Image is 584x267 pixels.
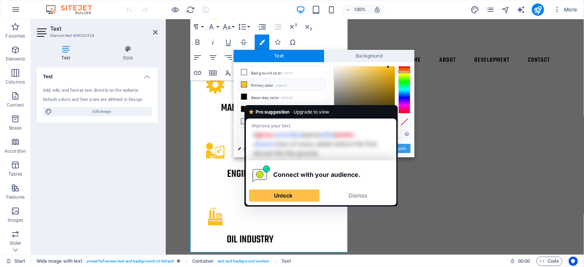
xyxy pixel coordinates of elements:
p: Columns [6,79,25,85]
button: Underline (Ctrl+U) [221,35,236,50]
small: #ffffff [284,71,293,76]
button: reload [186,5,195,14]
li: Font color [238,103,326,115]
i: Reload page [186,5,195,14]
h4: Text [37,45,98,61]
button: text_generator [516,5,526,14]
button: Edit design [43,107,152,116]
h6: 100% [354,5,366,14]
i: Navigator [501,5,510,14]
span: . text-and-background-content [217,257,269,266]
span: Code [540,257,559,266]
h4: Style [98,45,158,61]
span: 00 00 [518,257,530,266]
span: Edit design [54,107,149,116]
img: Editor Logo [44,5,102,14]
li: Background color [238,66,326,79]
button: Usercentrics [569,257,578,266]
i: On resize automatically adjust zoom level to fit chosen device. [374,6,381,13]
button: Apply [391,144,411,153]
li: Secondary color [238,91,326,103]
iframe: To enrich screen reader interactions, please activate Accessibility in Grammarly extension settings [166,19,584,255]
li: Primary color [238,79,326,91]
button: publish [532,3,544,16]
p: Accordion [5,148,26,154]
p: Elements [6,56,25,62]
button: Superscript [286,19,300,35]
button: Line Height [236,19,251,35]
p: Features [6,194,25,200]
button: Insert Table [206,65,220,81]
nav: breadcrumb [36,257,291,266]
button: Align Right [221,50,236,65]
span: : [523,258,525,264]
button: Strikethrough [236,35,251,50]
button: Bold (Ctrl+B) [190,35,205,50]
i: AI Writer [516,5,525,14]
button: Colors [255,35,269,50]
p: Favorites [5,33,25,39]
button: Paragraph Format [190,19,205,35]
span: Click to select. Double-click to edit [281,257,291,266]
a: Change colors [234,144,323,153]
span: Text [234,50,324,62]
span: Click to select. Double-click to edit [192,257,214,266]
button: pages [486,5,495,14]
p: Images [8,217,23,223]
button: Increase Indent [255,19,270,35]
button: Subscript [301,19,316,35]
div: Add, edit, and format text directly on the website. [43,87,152,94]
span: Click to select. Double-click to edit [36,257,82,266]
p: Boxes [9,125,22,131]
button: Code [536,257,563,266]
span: . preset-fullscreen-text-and-background-v3-default [86,257,174,266]
button: Click here to leave preview mode and continue editing [171,5,180,14]
h4: Text [37,68,158,81]
button: Align Left [190,50,205,65]
button: 100% [342,5,370,14]
i: Pages (Ctrl+Alt+S) [486,5,495,14]
small: #fbbe1a [276,83,287,89]
p: Tables [8,171,22,177]
button: Insert Link [190,65,205,81]
p: Slider [10,240,21,246]
i: This element is a customizable preset [177,259,180,263]
div: Default colors and font sizes are defined in Design. [43,97,152,103]
button: Decrease Indent [271,19,285,35]
button: Align Center [206,50,220,65]
button: Special Characters [285,35,300,50]
button: Italic (Ctrl+I) [206,35,220,50]
button: Font Size [221,19,236,35]
button: design [470,5,480,14]
h3: Element #ed-808262428 [50,32,142,39]
small: #000000 [281,96,292,101]
div: Clear Color Selection [398,117,411,127]
p: Content [7,102,24,108]
button: Font Family [206,19,220,35]
a: Click to cancel selection. Double-click to open Pages [6,257,25,266]
i: Design (Ctrl+Alt+Y) [470,5,479,14]
button: More [550,3,581,16]
li: Custom color 1 [238,115,326,128]
button: Clear Formatting [221,65,236,81]
span: More [553,6,577,13]
span: Background [324,50,415,62]
h6: Session time [510,257,530,266]
button: Icons [270,35,285,50]
h2: Text [50,25,158,32]
button: navigator [501,5,510,14]
i: Publish [533,5,542,14]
